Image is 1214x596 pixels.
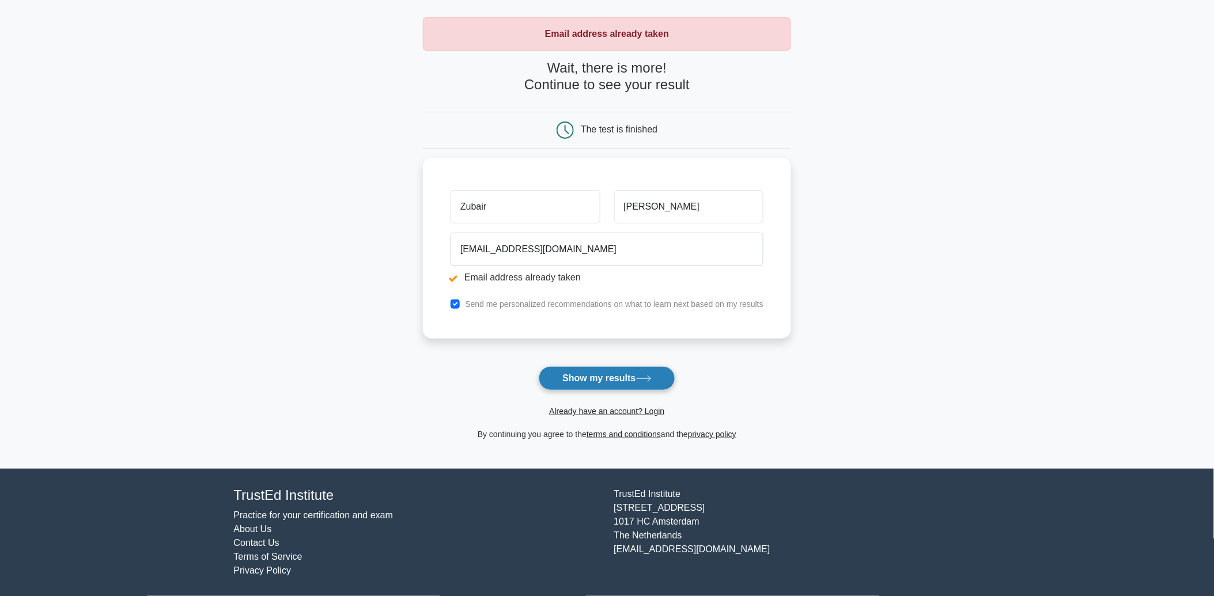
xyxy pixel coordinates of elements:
[234,538,279,548] a: Contact Us
[688,430,736,439] a: privacy policy
[451,190,600,223] input: First name
[416,427,798,441] div: By continuing you agree to the and the
[607,487,988,578] div: TrustEd Institute [STREET_ADDRESS] 1017 HC Amsterdam The Netherlands [EMAIL_ADDRESS][DOMAIN_NAME]
[545,29,669,39] strong: Email address already taken
[234,487,600,504] h4: TrustEd Institute
[587,430,661,439] a: terms and conditions
[549,407,664,416] a: Already have an account? Login
[234,552,302,561] a: Terms of Service
[465,299,763,309] label: Send me personalized recommendations on what to learn next based on my results
[234,510,394,520] a: Practice for your certification and exam
[451,271,763,284] li: Email address already taken
[234,524,272,534] a: About Us
[451,233,763,266] input: Email
[614,190,763,223] input: Last name
[234,565,292,575] a: Privacy Policy
[423,60,791,93] h4: Wait, there is more! Continue to see your result
[539,366,675,390] button: Show my results
[581,124,657,134] div: The test is finished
